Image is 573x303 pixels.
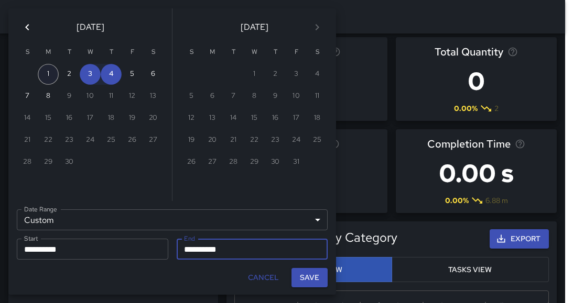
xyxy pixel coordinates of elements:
button: 3 [80,64,101,85]
button: 4 [101,64,122,85]
button: Previous month [17,17,38,38]
button: Save [291,268,328,287]
span: [DATE] [77,20,104,35]
span: Friday [287,42,306,63]
span: Saturday [308,42,327,63]
label: End [184,234,195,243]
button: Cancel [244,268,283,287]
button: 7 [17,86,38,107]
div: Custom [17,209,328,230]
span: Thursday [266,42,285,63]
span: Sunday [182,42,201,63]
span: Wednesday [245,42,264,63]
span: Monday [203,42,222,63]
button: 2 [59,64,80,85]
span: [DATE] [241,20,268,35]
button: 6 [143,64,164,85]
span: Tuesday [60,42,79,63]
span: Sunday [18,42,37,63]
span: Friday [123,42,142,63]
span: Monday [39,42,58,63]
label: Start [24,234,38,243]
button: 8 [38,86,59,107]
span: Tuesday [224,42,243,63]
label: Date Range [24,205,57,214]
span: Thursday [102,42,121,63]
span: Wednesday [81,42,100,63]
button: 1 [38,64,59,85]
span: Saturday [144,42,163,63]
button: 5 [122,64,143,85]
